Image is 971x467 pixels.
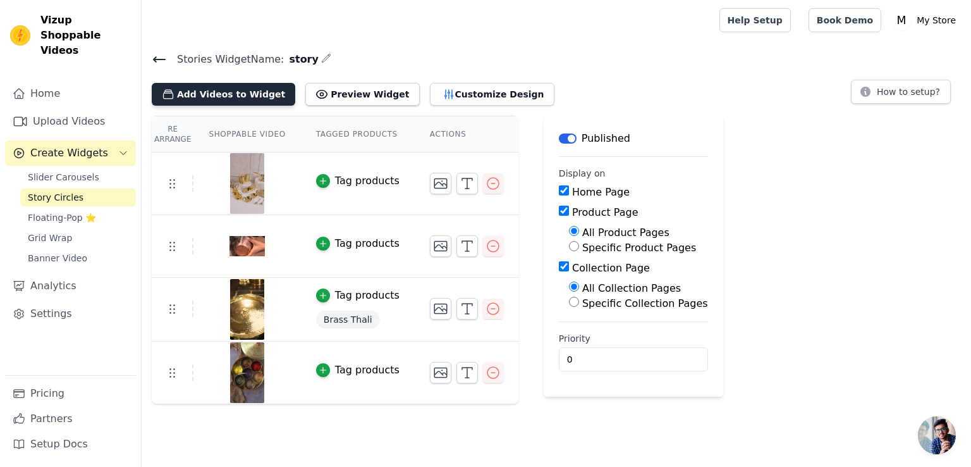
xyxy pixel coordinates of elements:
[897,14,907,27] text: M
[167,52,284,67] span: Stories Widget Name:
[851,89,951,101] a: How to setup?
[5,273,136,299] a: Analytics
[28,171,99,184] span: Slider Carousels
[5,109,136,134] a: Upload Videos
[335,236,400,251] div: Tag products
[430,298,451,320] button: Change Thumbnail
[582,131,630,146] p: Published
[301,116,415,153] th: Tagged Products
[5,140,136,166] button: Create Widgets
[28,191,83,204] span: Story Circles
[430,362,451,383] button: Change Thumbnail
[20,249,136,267] a: Banner Video
[20,168,136,186] a: Slider Carousels
[891,9,961,32] button: M My Store
[28,252,87,265] span: Banner Video
[20,209,136,227] a: Floating-Pop ⭐
[430,83,554,106] button: Customize Design
[572,262,650,274] label: Collection Page
[284,52,318,67] span: story
[415,116,518,153] th: Actions
[809,8,881,32] a: Book Demo
[335,288,400,303] div: Tag products
[20,229,136,247] a: Grid Wrap
[28,232,72,244] span: Grid Wrap
[335,173,400,189] div: Tag products
[582,297,708,309] label: Specific Collection Pages
[193,116,300,153] th: Shoppable Video
[229,342,265,403] img: vizup-images-af1c.png
[5,406,136,432] a: Partners
[316,363,400,378] button: Tag products
[305,83,419,106] button: Preview Widget
[316,288,400,303] button: Tag products
[335,363,400,378] div: Tag products
[572,206,638,218] label: Product Page
[719,8,791,32] a: Help Setup
[582,242,696,254] label: Specific Product Pages
[572,186,630,198] label: Home Page
[430,173,451,194] button: Change Thumbnail
[20,189,136,206] a: Story Circles
[316,173,400,189] button: Tag products
[152,83,295,106] button: Add Videos to Widget
[559,332,708,345] label: Priority
[10,25,30,46] img: Vizup
[5,301,136,327] a: Settings
[559,167,606,180] legend: Display on
[152,116,193,153] th: Re Arrange
[582,282,681,294] label: All Collection Pages
[582,227,669,239] label: All Product Pages
[918,416,956,454] div: Open chat
[316,236,400,251] button: Tag products
[5,81,136,106] a: Home
[851,80,951,104] button: How to setup?
[430,235,451,257] button: Change Thumbnail
[229,216,265,277] img: vizup-images-6f7e.png
[40,13,131,58] span: Vizup Shoppable Videos
[316,311,380,328] span: Brass Thali
[5,432,136,457] a: Setup Docs
[229,153,265,214] img: vizup-images-ceb9.png
[912,9,961,32] p: My Store
[30,146,108,161] span: Create Widgets
[5,381,136,406] a: Pricing
[28,211,96,224] span: Floating-Pop ⭐
[321,51,331,68] div: Edit Name
[229,279,265,340] img: vizup-images-3b32.png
